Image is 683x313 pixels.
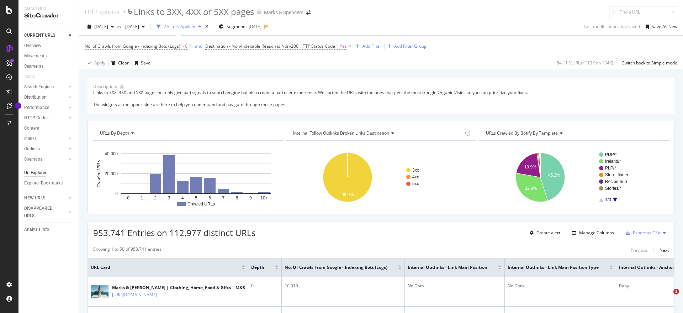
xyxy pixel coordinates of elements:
[154,195,157,200] text: 2
[24,135,67,142] a: Inlinks
[99,127,276,139] h4: URLs by Depth
[485,127,662,139] h4: URLs Crawled By Botify By template
[622,60,677,66] div: Switch back to Simple mode
[141,60,150,66] div: Save
[24,52,74,60] a: Movements
[24,42,74,49] a: Overview
[164,24,195,30] div: 2 Filters Applied
[264,9,303,16] div: Marks & Spencers
[117,24,122,30] span: vs
[285,264,387,271] span: No. of Crawls from Google - Indexing Bots (Logs)
[24,42,41,49] div: Overview
[605,186,621,191] text: Stories/*
[385,42,427,51] button: Add Filter Group
[631,247,648,253] div: Previous
[408,283,502,289] div: No Data
[24,205,67,220] a: DISAPPEARED URLS
[222,195,225,200] text: 7
[394,43,427,49] div: Add Filter Group
[340,41,347,51] span: Yes
[100,130,129,136] span: URLs by Depth
[249,195,252,200] text: 9
[24,63,43,70] div: Segments
[91,285,108,298] img: main image
[652,24,677,30] div: Save As New
[187,202,215,207] text: Crawled URLs
[122,21,148,32] button: [DATE]
[93,83,117,89] div: Description:
[127,195,129,200] text: 0
[93,89,669,108] div: Links to 3XX, 4XX and 5XX pages not only give bad signals to search engine but also create a bad ...
[154,21,204,32] button: 2 Filters Applied
[94,60,105,66] div: Apply
[408,264,487,271] span: Internal Outlinks - Link Main Position
[605,152,617,157] text: PDP/*
[112,291,157,298] a: [URL][DOMAIN_NAME]
[508,283,613,289] div: No Data
[24,83,54,91] div: Search Engines
[85,21,117,32] button: [DATE]
[249,24,261,30] div: [DATE]
[673,289,679,294] span: 1
[112,285,245,291] div: Marks & [PERSON_NAME] | Clothing, Home, Food & Gifts | M&S
[623,227,660,239] button: Export as CSV
[122,24,139,30] span: 2025 Apr. 19th
[24,94,47,101] div: Distribution
[168,195,170,200] text: 3
[91,264,240,271] span: URL Card
[24,104,67,111] a: Performance
[619,57,677,69] button: Switch back to Simple mode
[412,174,419,179] text: 4xx
[362,43,381,49] div: Add Filter
[205,43,335,49] span: Destination - Non-Indexable Reason is Non-200 HTTP Status Code
[236,195,238,200] text: 8
[479,146,666,208] div: A chart.
[659,289,676,306] iframe: Intercom live chat
[251,283,279,289] div: 0
[548,173,560,178] text: 45.2%
[24,145,40,153] div: Outlinks
[293,130,389,136] span: Internal Follow Outlinks Broken Links Destination
[286,146,473,208] svg: A chart.
[24,125,74,132] a: Content
[24,169,74,177] a: Url Explorer
[609,6,677,18] input: Find a URL
[216,21,264,32] button: Segments[DATE]
[94,24,108,30] span: 2025 Jul. 5th
[15,103,21,109] div: Tooltip anchor
[24,104,49,111] div: Performance
[24,145,67,153] a: Outlinks
[118,60,129,66] div: Clear
[181,195,184,200] text: 4
[24,6,73,12] div: Analytics
[584,24,640,30] div: Last modifications not saved
[24,135,37,142] div: Inlinks
[96,160,101,187] text: Crawled URLs
[24,179,74,187] a: Explorer Bookmarks
[185,41,187,51] span: 0
[24,32,67,39] a: CURRENT URLS
[24,226,49,233] div: Analysis Info
[195,43,202,49] button: and
[204,23,210,30] div: times
[660,246,669,255] button: Next
[132,57,150,69] button: Save
[605,179,627,184] text: Recipe-hub
[85,8,120,16] div: Url Explorer
[605,159,621,164] text: Ireland/*
[341,192,354,197] text: 99.9%
[24,32,55,39] div: CURRENT URLS
[134,6,254,18] div: Links to 3XX, 4XX or 5XX pages
[536,230,560,236] div: Create alert
[115,191,118,196] text: 0
[292,127,464,139] h4: Internal Follow Outlinks Broken Links Destination
[524,165,536,169] text: 19.9%
[24,73,42,80] a: Visits
[412,168,419,173] text: 3xx
[195,195,197,200] text: 5
[412,181,419,186] text: 5xx
[508,264,599,271] span: Internal Outlinks - Link Main Position Type
[24,63,74,70] a: Segments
